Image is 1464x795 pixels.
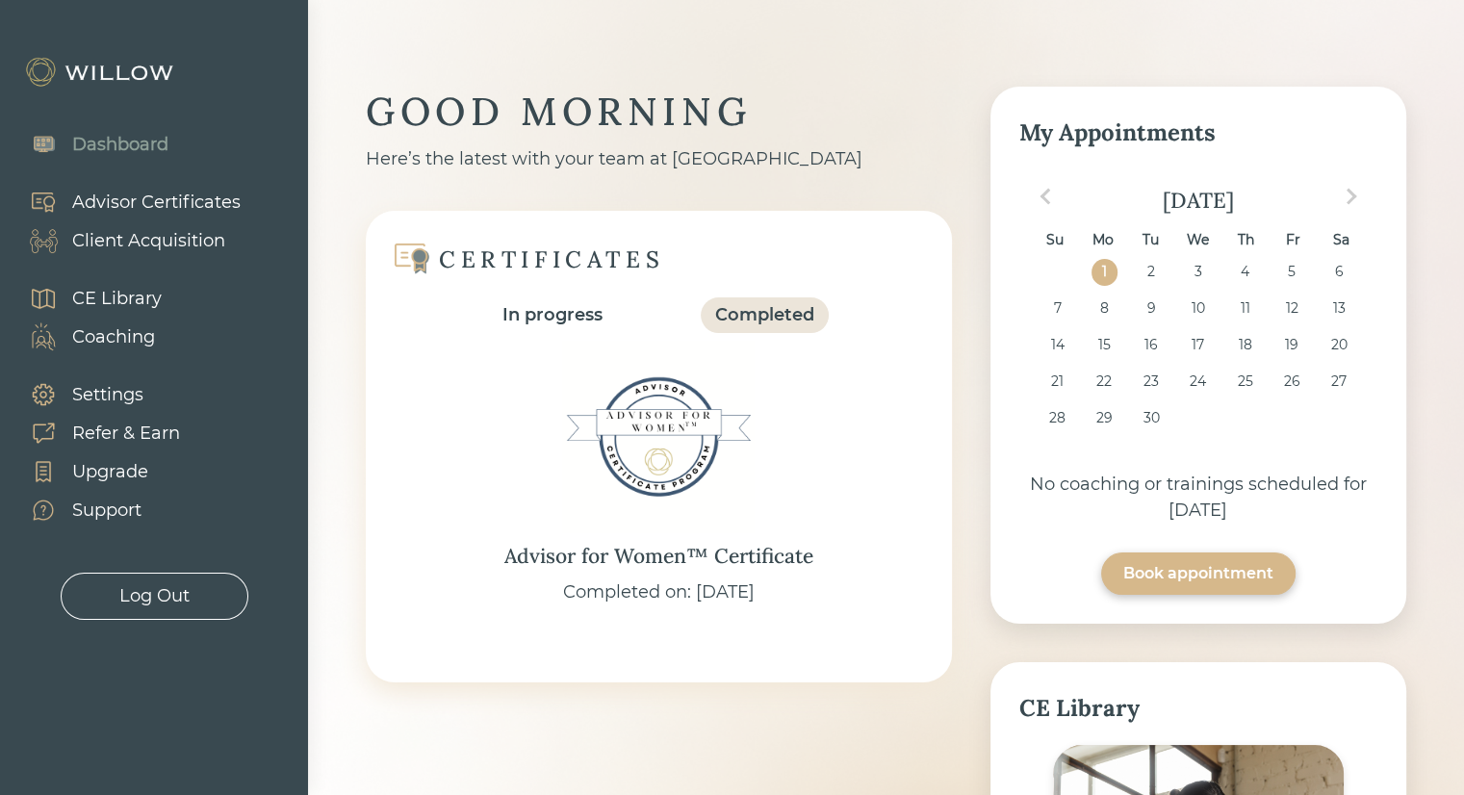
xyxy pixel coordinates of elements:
[1123,562,1273,585] div: Book appointment
[1019,115,1377,150] div: My Appointments
[72,132,168,158] div: Dashboard
[1232,332,1258,358] div: Choose Thursday, September 18th, 2025
[563,579,755,605] div: Completed on: [DATE]
[1019,187,1377,214] div: [DATE]
[1185,369,1211,395] div: Choose Wednesday, September 24th, 2025
[1185,332,1211,358] div: Choose Wednesday, September 17th, 2025
[72,382,143,408] div: Settings
[10,318,162,356] a: Coaching
[439,244,664,274] div: CERTIFICATES
[1185,227,1211,253] div: We
[10,414,180,452] a: Refer & Earn
[1019,691,1377,726] div: CE Library
[72,286,162,312] div: CE Library
[1019,472,1377,524] div: No coaching or trainings scheduled for [DATE]
[1280,227,1306,253] div: Fr
[72,228,225,254] div: Client Acquisition
[10,183,241,221] a: Advisor Certificates
[1185,259,1211,285] div: Choose Wednesday, September 3rd, 2025
[1030,181,1061,212] button: Previous Month
[1325,369,1351,395] div: Choose Saturday, September 27th, 2025
[1279,295,1305,321] div: Choose Friday, September 12th, 2025
[1044,405,1070,431] div: Choose Sunday, September 28th, 2025
[366,87,952,137] div: GOOD MORNING
[504,541,813,572] div: Advisor for Women™ Certificate
[10,279,162,318] a: CE Library
[1325,332,1351,358] div: Choose Saturday, September 20th, 2025
[1328,227,1354,253] div: Sa
[1044,332,1070,358] div: Choose Sunday, September 14th, 2025
[715,302,814,328] div: Completed
[1092,259,1117,285] div: Choose Monday, September 1st, 2025
[1279,259,1305,285] div: Choose Friday, September 5th, 2025
[72,324,155,350] div: Coaching
[1138,295,1164,321] div: Choose Tuesday, September 9th, 2025
[1042,227,1068,253] div: Su
[562,341,755,533] img: Advisor for Women™ Certificate Badge
[1025,259,1372,442] div: month 2025-09
[1185,295,1211,321] div: Choose Wednesday, September 10th, 2025
[1233,227,1259,253] div: Th
[502,302,603,328] div: In progress
[1232,369,1258,395] div: Choose Thursday, September 25th, 2025
[1090,227,1116,253] div: Mo
[1138,259,1164,285] div: Choose Tuesday, September 2nd, 2025
[366,146,952,172] div: Here’s the latest with your team at [GEOGRAPHIC_DATA]
[1336,181,1367,212] button: Next Month
[1279,369,1305,395] div: Choose Friday, September 26th, 2025
[1092,369,1117,395] div: Choose Monday, September 22nd, 2025
[1138,369,1164,395] div: Choose Tuesday, September 23rd, 2025
[1325,295,1351,321] div: Choose Saturday, September 13th, 2025
[10,375,180,414] a: Settings
[1092,295,1117,321] div: Choose Monday, September 8th, 2025
[1325,259,1351,285] div: Choose Saturday, September 6th, 2025
[1138,332,1164,358] div: Choose Tuesday, September 16th, 2025
[1044,369,1070,395] div: Choose Sunday, September 21st, 2025
[1138,405,1164,431] div: Choose Tuesday, September 30th, 2025
[1092,332,1117,358] div: Choose Monday, September 15th, 2025
[10,221,241,260] a: Client Acquisition
[72,190,241,216] div: Advisor Certificates
[10,125,168,164] a: Dashboard
[1044,295,1070,321] div: Choose Sunday, September 7th, 2025
[1279,332,1305,358] div: Choose Friday, September 19th, 2025
[24,57,178,88] img: Willow
[10,452,180,491] a: Upgrade
[72,498,141,524] div: Support
[119,583,190,609] div: Log Out
[1138,227,1164,253] div: Tu
[1232,295,1258,321] div: Choose Thursday, September 11th, 2025
[1092,405,1117,431] div: Choose Monday, September 29th, 2025
[72,421,180,447] div: Refer & Earn
[72,459,148,485] div: Upgrade
[1232,259,1258,285] div: Choose Thursday, September 4th, 2025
